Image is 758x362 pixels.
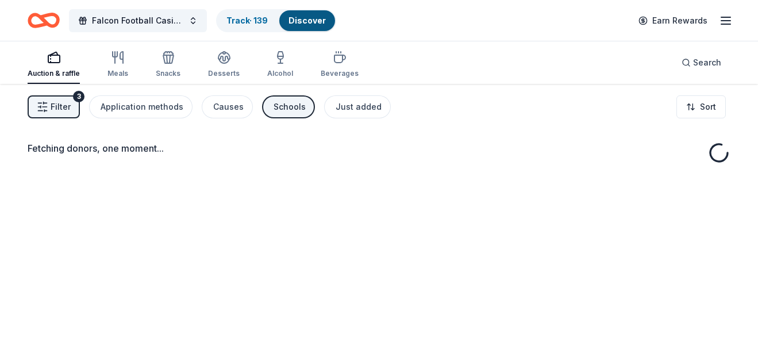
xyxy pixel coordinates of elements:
div: Causes [213,100,244,114]
div: Snacks [156,69,180,78]
button: Search [672,51,730,74]
div: Auction & raffle [28,69,80,78]
div: Meals [107,69,128,78]
button: Track· 139Discover [216,9,336,32]
button: Desserts [208,46,240,84]
span: Filter [51,100,71,114]
span: Falcon Football Casino Night [92,14,184,28]
button: Auction & raffle [28,46,80,84]
span: Sort [700,100,716,114]
button: Application methods [89,95,193,118]
button: Meals [107,46,128,84]
a: Earn Rewards [632,10,714,31]
button: Falcon Football Casino Night [69,9,207,32]
div: Desserts [208,69,240,78]
button: Snacks [156,46,180,84]
button: Sort [676,95,726,118]
div: Schools [274,100,306,114]
div: Application methods [101,100,183,114]
span: Search [693,56,721,70]
a: Track· 139 [226,16,268,25]
button: Just added [324,95,391,118]
button: Beverages [321,46,359,84]
div: Beverages [321,69,359,78]
div: Just added [336,100,382,114]
a: Discover [288,16,326,25]
button: Causes [202,95,253,118]
button: Alcohol [267,46,293,84]
div: Alcohol [267,69,293,78]
button: Schools [262,95,315,118]
button: Filter3 [28,95,80,118]
div: Fetching donors, one moment... [28,141,730,155]
div: 3 [73,91,84,102]
a: Home [28,7,60,34]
